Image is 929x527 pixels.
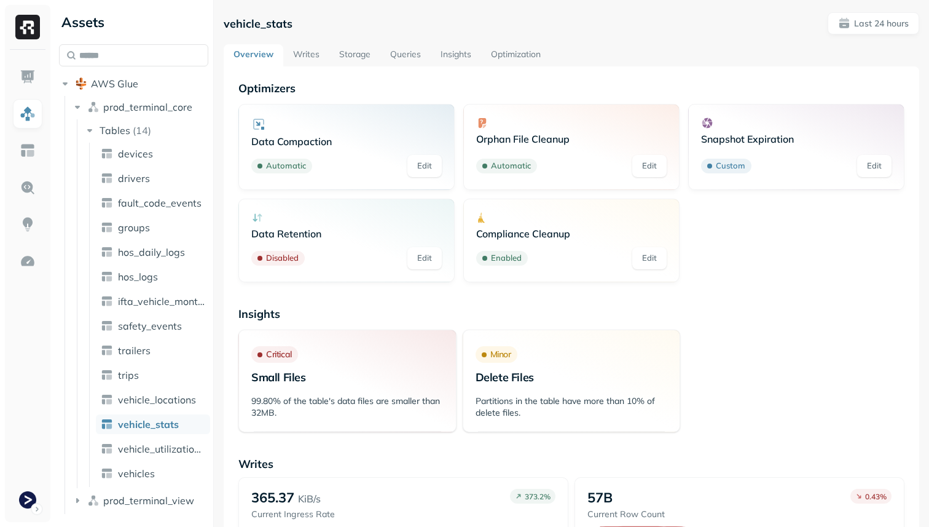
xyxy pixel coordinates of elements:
[87,101,100,113] img: namespace
[224,17,292,31] p: vehicle_stats
[96,390,210,410] a: vehicle_locations
[716,160,745,172] p: Custom
[96,464,210,483] a: vehicles
[101,271,113,283] img: table
[491,252,522,264] p: Enabled
[491,160,531,172] p: Automatic
[407,247,442,269] a: Edit
[587,509,665,520] p: Current Row Count
[20,69,36,85] img: Dashboard
[101,295,113,307] img: table
[84,121,210,140] button: Tables(14)
[96,267,210,287] a: hos_logs
[91,77,138,90] span: AWS Glue
[59,12,208,32] div: Assets
[251,135,442,148] p: Data Compaction
[59,74,208,93] button: AWS Glue
[101,418,113,430] img: table
[118,418,179,430] span: vehicle_stats
[133,124,151,137] p: ( 14 )
[20,216,36,232] img: Insights
[101,197,113,209] img: table
[101,148,113,160] img: table
[118,148,153,160] span: devices
[118,197,202,209] span: fault_code_events
[100,124,130,137] span: Tables
[251,395,444,419] p: 99.80% of the table's data files are smaller than 32MB.
[15,15,40,39] img: Ryft
[96,193,210,213] a: fault_code_events
[118,221,150,234] span: groups
[75,77,87,90] img: root
[101,443,113,455] img: table
[238,81,904,95] p: Optimizers
[101,369,113,381] img: table
[118,467,155,480] span: vehicles
[96,316,210,336] a: safety_events
[101,394,113,406] img: table
[476,370,668,384] p: Delete Files
[103,494,194,507] span: prod_terminal_view
[266,160,306,172] p: Automatic
[266,349,292,360] p: Critical
[96,341,210,360] a: trailers
[251,509,335,520] p: Current Ingress Rate
[431,44,481,66] a: Insights
[238,457,904,471] p: Writes
[20,253,36,269] img: Optimization
[476,133,667,145] p: Orphan File Cleanup
[118,443,205,455] span: vehicle_utilization_day
[101,172,113,184] img: table
[71,491,209,510] button: prod_terminal_view
[251,370,444,384] p: Small Files
[224,44,283,66] a: Overview
[118,246,185,258] span: hos_daily_logs
[490,349,511,360] p: Minor
[103,101,192,113] span: prod_terminal_core
[587,489,613,506] p: 57B
[857,155,892,177] a: Edit
[71,97,209,117] button: prod_terminal_core
[481,44,551,66] a: Optimization
[329,44,380,66] a: Storage
[118,394,196,406] span: vehicle_locations
[476,228,667,240] p: Compliance Cleanup
[20,143,36,159] img: Asset Explorer
[96,144,210,164] a: devices
[96,414,210,434] a: vehicle_stats
[407,155,442,177] a: Edit
[854,18,909,30] p: Last 24 hours
[118,369,139,381] span: trips
[632,247,667,269] a: Edit
[96,365,210,385] a: trips
[476,395,668,419] p: Partitions in the table have more than 10% of delete files.
[865,492,887,501] p: 0.43 %
[96,242,210,262] a: hos_daily_logs
[251,489,294,506] p: 365.37
[238,307,904,321] p: Insights
[101,246,113,258] img: table
[118,344,151,357] span: trailers
[96,291,210,311] a: ifta_vehicle_months
[101,221,113,234] img: table
[19,491,36,509] img: Terminal
[118,172,150,184] span: drivers
[283,44,329,66] a: Writes
[96,218,210,237] a: groups
[96,168,210,188] a: drivers
[87,494,100,507] img: namespace
[298,491,321,506] p: KiB/s
[266,252,299,264] p: Disabled
[380,44,431,66] a: Queries
[20,106,36,122] img: Assets
[101,344,113,357] img: table
[632,155,667,177] a: Edit
[101,320,113,332] img: table
[525,492,551,501] p: 373.2 %
[118,271,158,283] span: hos_logs
[96,439,210,459] a: vehicle_utilization_day
[101,467,113,480] img: table
[701,133,892,145] p: Snapshot Expiration
[118,320,182,332] span: safety_events
[251,228,442,240] p: Data Retention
